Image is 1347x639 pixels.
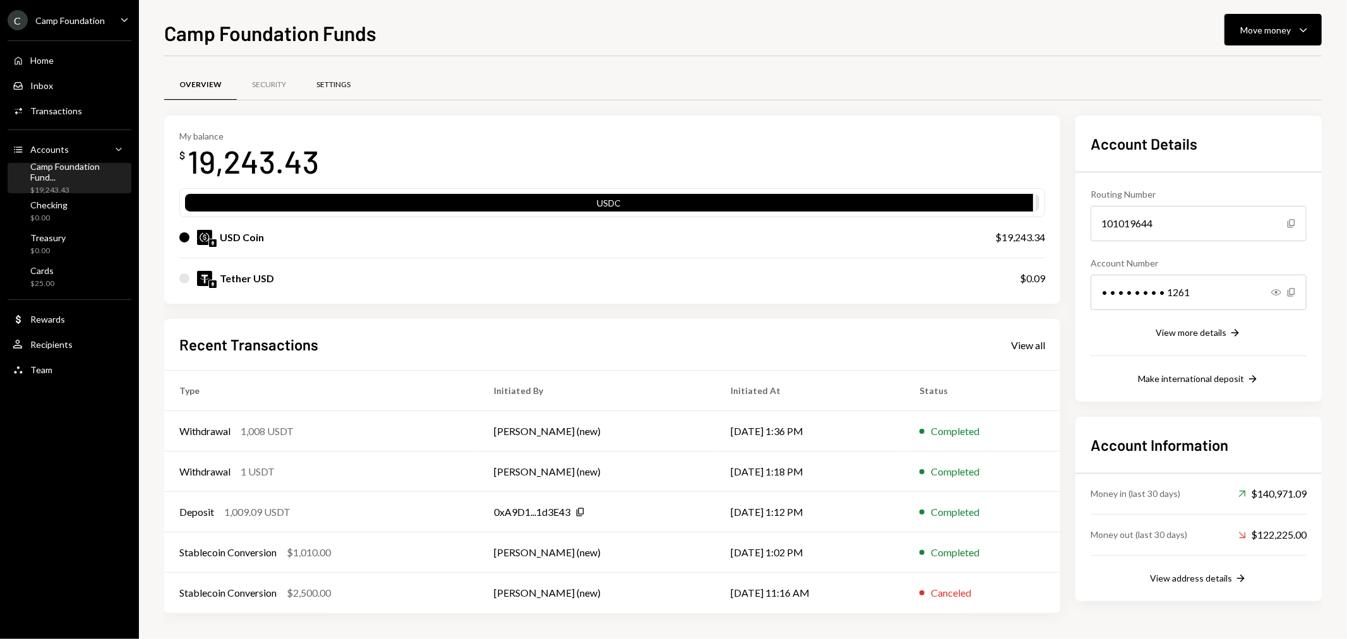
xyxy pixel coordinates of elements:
a: Accounts [8,138,131,160]
div: $25.00 [30,278,54,289]
img: USDC [197,230,212,245]
td: [DATE] 1:12 PM [715,492,904,532]
div: 1,009.09 USDT [224,505,290,520]
div: Money in (last 30 days) [1091,487,1180,500]
div: Home [30,55,54,66]
button: Make international deposit [1138,373,1259,386]
td: [PERSON_NAME] (new) [479,532,715,573]
a: View all [1011,338,1045,352]
div: Completed [931,464,979,479]
div: Camp Foundation [35,15,105,26]
a: Transactions [8,99,131,122]
th: Initiated At [715,371,904,411]
a: Rewards [8,308,131,330]
div: $19,243.43 [30,185,126,196]
a: Recipients [8,333,131,355]
div: USD Coin [220,230,264,245]
div: 19,243.43 [188,141,319,181]
div: 101019644 [1091,206,1307,241]
div: $19,243.34 [995,230,1045,245]
div: $0.00 [30,213,68,224]
div: Withdrawal [179,464,230,479]
div: Treasury [30,232,66,243]
div: View all [1011,339,1045,352]
td: [DATE] 1:36 PM [715,411,904,451]
th: Status [904,371,1060,411]
div: $0.00 [30,246,66,256]
a: Treasury$0.00 [8,229,131,259]
div: View more details [1156,327,1226,338]
div: Recipients [30,339,73,350]
div: • • • • • • • • 1261 [1091,275,1307,310]
div: Security [252,80,286,90]
a: Camp Foundation Fund...$19,243.43 [8,163,131,193]
div: Deposit [179,505,214,520]
td: [DATE] 1:02 PM [715,532,904,573]
div: $ [179,149,185,162]
a: Checking$0.00 [8,196,131,226]
div: Move money [1240,23,1291,37]
div: C [8,10,28,30]
div: Stablecoin Conversion [179,545,277,560]
a: Inbox [8,74,131,97]
div: Settings [316,80,350,90]
div: Rewards [30,314,65,325]
div: Routing Number [1091,188,1307,201]
div: Make international deposit [1138,373,1244,384]
td: [DATE] 1:18 PM [715,451,904,492]
div: Inbox [30,80,53,91]
div: Canceled [931,585,971,600]
button: View more details [1156,326,1242,340]
div: $2,500.00 [287,585,331,600]
a: Team [8,358,131,381]
a: Settings [301,69,366,101]
div: Camp Foundation Fund... [30,161,126,182]
img: ethereum-mainnet [209,280,217,288]
td: [PERSON_NAME] (new) [479,451,715,492]
a: Security [237,69,301,101]
div: USDC [185,196,1033,214]
div: 1 USDT [241,464,275,479]
div: 1,008 USDT [241,424,294,439]
div: $0.09 [1020,271,1045,286]
div: Overview [179,80,222,90]
div: $1,010.00 [287,545,331,560]
td: [DATE] 11:16 AM [715,573,904,613]
div: Cards [30,265,54,276]
div: Tether USD [220,271,274,286]
div: View address details [1150,573,1232,583]
img: ethereum-mainnet [209,239,217,247]
th: Type [164,371,479,411]
td: [PERSON_NAME] (new) [479,411,715,451]
td: [PERSON_NAME] (new) [479,573,715,613]
button: Move money [1224,14,1322,45]
h2: Recent Transactions [179,334,318,355]
div: Stablecoin Conversion [179,585,277,600]
div: My balance [179,131,319,141]
h2: Account Information [1091,434,1307,455]
div: Completed [931,505,979,520]
a: Home [8,49,131,71]
div: Team [30,364,52,375]
div: Checking [30,200,68,210]
th: Initiated By [479,371,715,411]
h1: Camp Foundation Funds [164,20,376,45]
a: Cards$25.00 [8,261,131,292]
div: Money out (last 30 days) [1091,528,1187,541]
div: Transactions [30,105,82,116]
div: Completed [931,424,979,439]
img: USDT [197,271,212,286]
h2: Account Details [1091,133,1307,154]
div: Withdrawal [179,424,230,439]
a: Overview [164,69,237,101]
div: Account Number [1091,256,1307,270]
div: $122,225.00 [1238,527,1307,542]
div: 0xA9D1...1d3E43 [494,505,570,520]
div: $140,971.09 [1238,486,1307,501]
button: View address details [1150,572,1247,586]
div: Completed [931,545,979,560]
div: Accounts [30,144,69,155]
